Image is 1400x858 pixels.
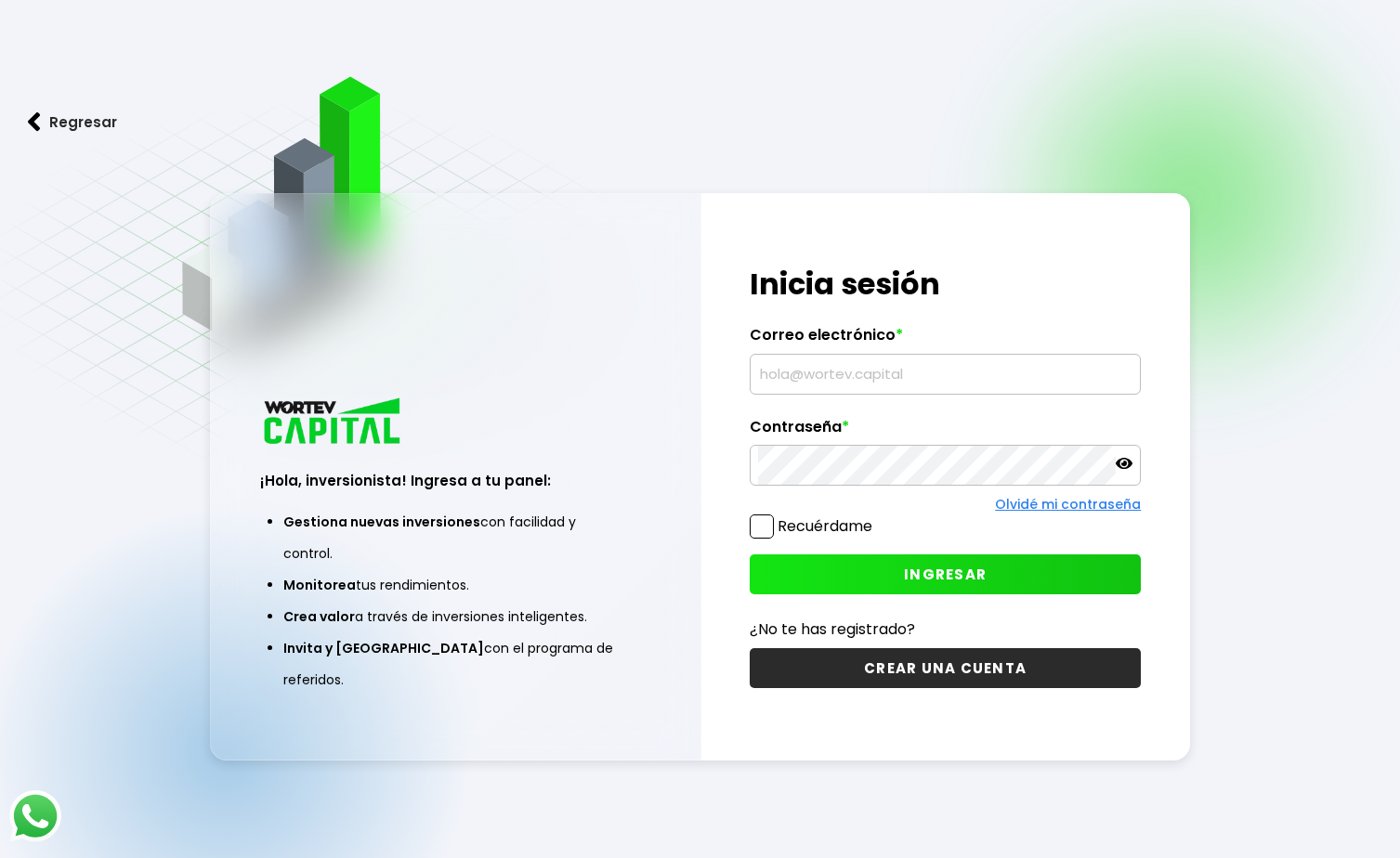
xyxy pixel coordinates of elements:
[28,112,41,132] img: flecha izquierda
[283,632,628,695] li: con el programa de referidos.
[750,554,1141,594] button: INGRESAR
[9,790,61,842] img: logos_whatsapp-icon.242b2217.svg
[750,418,1141,446] label: Contraseña
[283,569,628,601] li: tus rendimientos.
[750,617,1141,641] p: ¿No te has registrado?
[283,513,480,531] span: Gestiona nuevas inversiones
[283,601,628,632] li: a través de inversiones inteligentes.
[750,617,1141,688] a: ¿No te has registrado?CREAR UNA CUENTA
[778,515,872,537] label: Recuérdame
[750,326,1141,354] label: Correo electrónico
[758,355,1132,394] input: hola@wortev.capital
[283,639,484,657] span: Invita y [GEOGRAPHIC_DATA]
[283,607,355,626] span: Crea valor
[995,495,1141,513] a: Olvidé mi contraseña
[904,565,987,584] span: INGRESAR
[750,262,1141,306] h1: Inicia sesión
[750,648,1141,688] button: CREAR UNA CUENTA
[283,506,628,569] li: con facilidad y control.
[260,470,651,491] h3: ¡Hola, inversionista! Ingresa a tu panel:
[283,576,356,594] span: Monitorea
[260,396,407,450] img: logo_wortev_capital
